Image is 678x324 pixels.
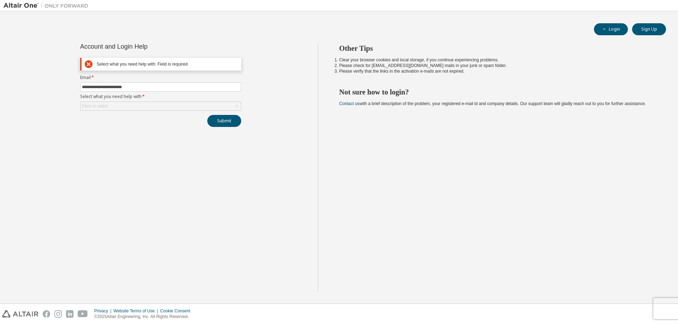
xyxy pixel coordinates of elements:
[80,44,209,49] div: Account and Login Help
[54,310,62,318] img: instagram.svg
[4,2,92,9] img: Altair One
[339,101,646,106] span: with a brief description of the problem, your registered e-mail id and company details. Our suppo...
[160,308,194,314] div: Cookie Consent
[80,75,241,80] label: Email
[43,310,50,318] img: facebook.svg
[339,87,654,97] h2: Not sure how to login?
[632,23,666,35] button: Sign Up
[94,314,195,320] p: © 2025 Altair Engineering, Inc. All Rights Reserved.
[81,102,241,110] div: Click to select
[78,310,88,318] img: youtube.svg
[594,23,628,35] button: Login
[339,44,654,53] h2: Other Tips
[339,57,654,63] li: Clear your browser cookies and local storage, if you continue experiencing problems.
[94,308,113,314] div: Privacy
[66,310,73,318] img: linkedin.svg
[97,62,238,67] div: Select what you need help with: Field is required
[2,310,38,318] img: altair_logo.svg
[339,68,654,74] li: Please verify that the links in the activation e-mails are not expired.
[339,101,359,106] a: Contact us
[207,115,241,127] button: Submit
[339,63,654,68] li: Please check for [EMAIL_ADDRESS][DOMAIN_NAME] mails in your junk or spam folder.
[80,94,241,99] label: Select what you need help with
[113,308,160,314] div: Website Terms of Use
[82,103,108,109] div: Click to select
